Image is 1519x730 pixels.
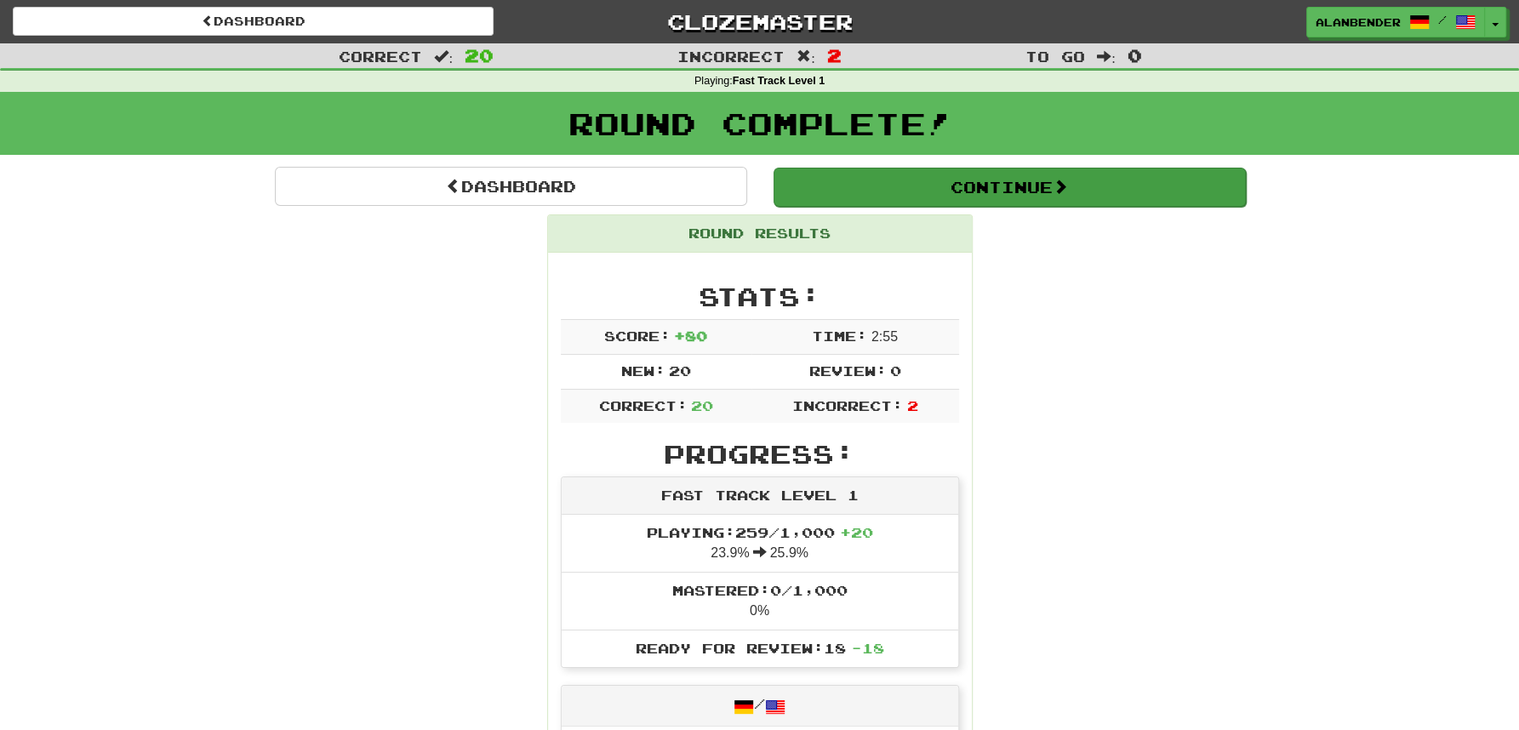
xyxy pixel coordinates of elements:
span: Review: [808,362,886,379]
span: To go [1025,48,1085,65]
span: 2 [906,397,917,413]
a: Dashboard [13,7,494,36]
span: 2 [827,45,842,66]
span: 20 [465,45,494,66]
h2: Progress: [561,440,959,468]
strong: Fast Track Level 1 [733,75,825,87]
span: : [1097,49,1116,64]
h1: Round Complete! [6,106,1513,140]
div: Fast Track Level 1 [562,477,958,515]
button: Continue [774,168,1246,207]
a: AlanBender / [1306,7,1485,37]
span: New: [620,362,665,379]
span: Incorrect [677,48,785,65]
span: Incorrect: [792,397,903,413]
span: Playing: 259 / 1,000 [647,524,873,540]
div: / [562,686,958,726]
span: Correct: [598,397,687,413]
span: AlanBender [1316,14,1401,30]
a: Clozemaster [519,7,1000,37]
span: Score: [604,328,671,344]
li: 23.9% 25.9% [562,515,958,573]
span: : [797,49,815,64]
span: 0 [1128,45,1142,66]
div: Round Results [548,215,972,253]
span: + 20 [840,524,873,540]
span: 20 [691,397,713,413]
span: Ready for Review: 18 [636,640,884,656]
span: Mastered: 0 / 1,000 [672,582,848,598]
li: 0% [562,572,958,630]
span: - 18 [851,640,884,656]
a: Dashboard [275,167,747,206]
span: Correct [339,48,422,65]
h2: Stats: [561,282,959,311]
span: 2 : 55 [871,329,898,344]
span: : [434,49,453,64]
span: 0 [890,362,901,379]
span: 20 [669,362,691,379]
span: Time: [812,328,867,344]
span: + 80 [674,328,707,344]
span: / [1438,14,1447,26]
